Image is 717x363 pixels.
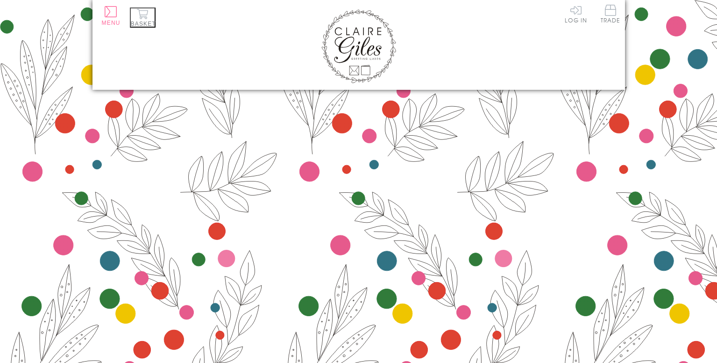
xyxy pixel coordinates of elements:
[102,20,121,26] span: Menu
[565,5,587,23] a: Log In
[601,5,620,23] span: Trade
[102,6,121,26] button: Menu
[130,7,156,28] button: Basket
[601,5,620,25] a: Trade
[321,9,396,83] img: Claire Giles Greetings Cards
